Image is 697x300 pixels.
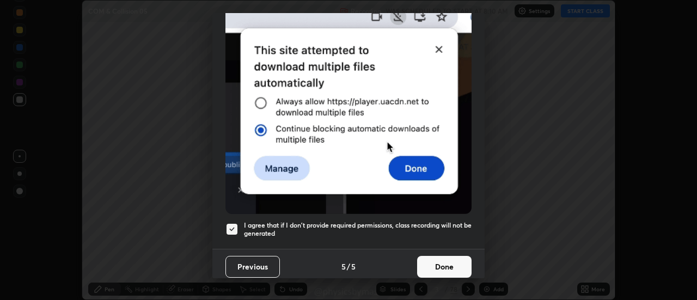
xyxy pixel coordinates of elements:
[225,256,280,278] button: Previous
[417,256,472,278] button: Done
[351,261,356,272] h4: 5
[341,261,346,272] h4: 5
[244,221,472,238] h5: I agree that if I don't provide required permissions, class recording will not be generated
[347,261,350,272] h4: /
